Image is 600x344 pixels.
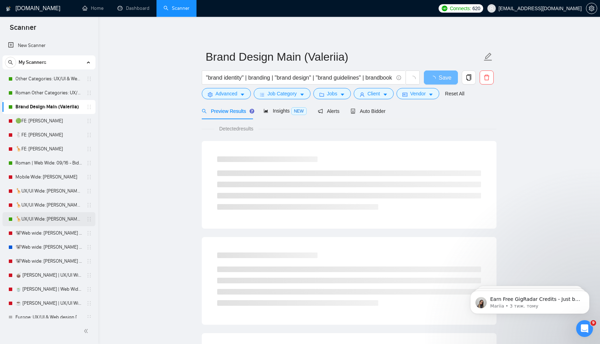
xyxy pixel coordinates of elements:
span: info-circle [396,75,401,80]
img: upwork-logo.png [442,6,447,11]
span: Client [367,90,380,97]
span: search [202,109,207,114]
span: folder [319,92,324,97]
a: 🦒UX/UI Wide: [PERSON_NAME] 03/07 portfolio [15,198,82,212]
span: Job Category [267,90,296,97]
span: notification [318,109,323,114]
a: 🦒UX/UI Wide: [PERSON_NAME] 03/07 quest [15,212,82,226]
a: 🐇FE: [PERSON_NAME] [15,128,82,142]
span: holder [86,216,92,222]
iframe: Intercom notifications повідомлення [460,276,600,325]
span: 620 [472,5,480,12]
a: Roman Other Categories: UX/UI & Web design copy [PERSON_NAME] [15,86,82,100]
button: delete [480,70,494,85]
a: New Scanner [8,39,90,53]
span: user [489,6,494,11]
span: user [360,92,365,97]
span: holder [86,174,92,180]
a: homeHome [82,5,104,11]
span: double-left [84,328,91,335]
span: holder [86,230,92,236]
a: setting [586,6,597,11]
span: NEW [291,107,307,115]
a: 🐨Web wide: [PERSON_NAME] 03/07 humor trigger [15,254,82,268]
span: holder [86,76,92,82]
span: loading [430,76,439,81]
button: settingAdvancedcaret-down [202,88,251,99]
span: caret-down [300,92,305,97]
input: Search Freelance Jobs... [206,73,393,82]
button: idcardVendorcaret-down [396,88,439,99]
span: delete [480,74,493,81]
div: Tooltip anchor [249,108,255,114]
span: holder [86,315,92,320]
span: holder [86,286,92,292]
span: holder [86,90,92,96]
span: search [5,60,16,65]
span: Alerts [318,108,340,114]
a: 🐨Web wide: [PERSON_NAME] 03/07 old але перест на веб проф [15,226,82,240]
span: holder [86,132,92,138]
a: dashboardDashboard [118,5,149,11]
span: Jobs [327,90,338,97]
span: bars [260,92,265,97]
span: area-chart [264,108,268,113]
span: Preview Results [202,108,252,114]
a: Europe: UX/UI & Web design [PERSON_NAME] [15,310,82,324]
span: Save [439,73,451,82]
a: 🍵 [PERSON_NAME] | Web Wide: 23/07 - Bid in Range [15,282,82,296]
span: holder [86,146,92,152]
span: My Scanners [19,55,46,69]
a: Brand Design Main (Valeriia) [15,100,82,114]
li: New Scanner [2,39,95,53]
a: searchScanner [164,5,189,11]
span: holder [86,104,92,110]
span: holder [86,244,92,250]
img: logo [6,3,11,14]
a: 🟢FE: [PERSON_NAME] [15,114,82,128]
span: caret-down [383,92,388,97]
span: Detected results [214,125,258,133]
span: copy [462,74,475,81]
span: holder [86,118,92,124]
a: Roman | Web Wide: 09/16 - Bid in Range [15,156,82,170]
a: 🐨Web wide: [PERSON_NAME] 03/07 bid in range [15,240,82,254]
span: edit [484,52,493,61]
a: Reset All [445,90,464,97]
button: search [5,57,16,68]
a: 🧉 [PERSON_NAME] | UX/UI Wide: 31/07 - Bid in Range [15,268,82,282]
span: holder [86,160,92,166]
button: Save [424,70,458,85]
span: caret-down [428,92,433,97]
span: Advanced [215,90,237,97]
button: setting [586,3,597,14]
a: Mobile Wide: [PERSON_NAME] [15,170,82,184]
span: Insights [264,108,306,114]
button: barsJob Categorycaret-down [254,88,310,99]
span: Vendor [410,90,426,97]
button: folderJobscaret-down [313,88,351,99]
input: Scanner name... [206,48,482,66]
iframe: Intercom live chat [576,320,593,337]
span: idcard [402,92,407,97]
a: 🦒UX/UI Wide: [PERSON_NAME] 03/07 old [15,184,82,198]
button: copy [462,70,476,85]
span: robot [351,109,355,114]
a: Other Categories: UX/UI & Web design [PERSON_NAME] [15,72,82,86]
span: Scanner [4,22,42,37]
span: 9 [591,320,596,326]
span: loading [409,76,416,82]
span: Connects: [450,5,471,12]
span: holder [86,188,92,194]
span: caret-down [240,92,245,97]
span: caret-down [340,92,345,97]
span: holder [86,202,92,208]
span: setting [208,92,213,97]
span: holder [86,258,92,264]
span: holder [86,301,92,306]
